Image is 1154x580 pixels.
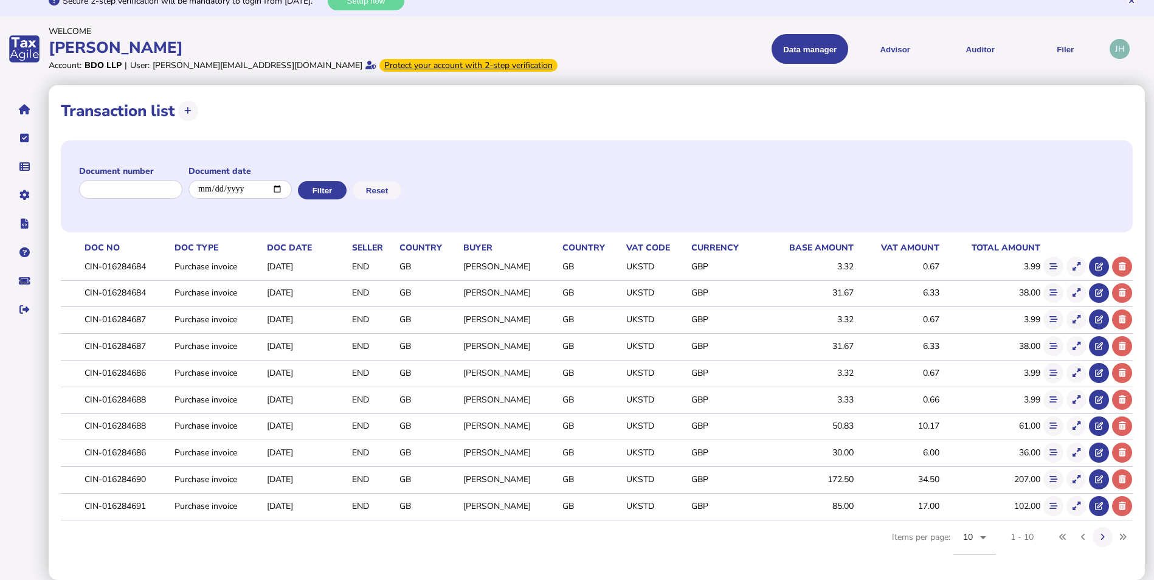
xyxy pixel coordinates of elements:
td: 30.00 [760,440,854,465]
button: Show flow [1043,257,1063,277]
button: Show flow [1043,416,1063,437]
th: Buyer [461,241,559,254]
td: Purchase invoice [172,254,264,279]
td: 3.99 [940,387,1040,412]
td: GBP [689,280,759,305]
div: 1 - 10 [1011,531,1034,543]
button: Open in advisor [1089,283,1109,303]
button: Tasks [12,125,37,151]
td: 31.67 [760,280,854,305]
td: GB [397,440,461,465]
td: END [350,387,397,412]
td: [DATE] [264,387,350,412]
td: Purchase invoice [172,467,264,492]
button: Show flow [1043,469,1063,489]
td: 61.00 [940,413,1040,438]
td: GB [397,493,461,518]
div: From Oct 1, 2025, 2-step verification will be required to login. Set it up now... [379,59,558,72]
button: Delete transaction [1112,257,1132,277]
td: 102.00 [940,493,1040,518]
button: Delete transaction [1112,309,1132,330]
button: Show transaction detail [1066,363,1087,383]
button: Upload transactions [178,101,198,121]
td: 6.00 [854,440,940,465]
button: Show transaction detail [1066,469,1087,489]
th: Doc Date [264,241,350,254]
td: GBP [689,254,759,279]
label: Document date [188,165,292,177]
td: GBP [689,467,759,492]
td: END [350,413,397,438]
td: CIN-016284688 [82,387,172,412]
td: 6.33 [854,280,940,305]
td: UKSTD [624,334,689,359]
td: END [350,254,397,279]
button: Show transaction detail [1066,257,1087,277]
div: Items per page: [892,520,996,568]
td: UKSTD [624,387,689,412]
td: GBP [689,307,759,332]
td: END [350,493,397,518]
button: Shows a dropdown of Data manager options [772,34,848,64]
button: Previous page [1073,527,1093,547]
td: 3.33 [760,387,854,412]
td: GB [560,307,624,332]
button: Show transaction detail [1066,309,1087,330]
td: 38.00 [940,280,1040,305]
td: UKSTD [624,360,689,385]
button: Sign out [12,297,37,322]
th: Doc No [82,241,172,254]
button: Shows a dropdown of VAT Advisor options [857,34,933,64]
span: 10 [963,531,973,543]
div: BDO LLP [85,60,122,71]
td: GB [397,467,461,492]
button: Show flow [1043,443,1063,463]
div: | [125,60,127,71]
button: Open in advisor [1089,309,1109,330]
td: GBP [689,413,759,438]
td: GB [397,307,461,332]
td: GBP [689,493,759,518]
td: GB [397,387,461,412]
td: Purchase invoice [172,280,264,305]
td: END [350,334,397,359]
td: GB [560,413,624,438]
td: [DATE] [264,280,350,305]
td: 6.33 [854,334,940,359]
td: GB [560,254,624,279]
td: CIN-016284686 [82,440,172,465]
mat-form-field: Change page size [953,520,996,568]
button: Delete transaction [1112,416,1132,437]
td: [PERSON_NAME] [461,360,559,385]
button: Filter [298,181,347,199]
td: GBP [689,334,759,359]
td: 17.00 [854,493,940,518]
button: Delete transaction [1112,443,1132,463]
td: CIN-016284687 [82,307,172,332]
td: GB [560,334,624,359]
button: Show transaction detail [1066,496,1087,516]
td: [PERSON_NAME] [461,254,559,279]
button: Delete transaction [1112,283,1132,303]
td: 0.67 [854,254,940,279]
label: Document number [79,165,182,177]
td: CIN-016284684 [82,254,172,279]
button: Filer [1027,34,1104,64]
button: Show flow [1043,496,1063,516]
button: Delete transaction [1112,363,1132,383]
button: Raise a support ticket [12,268,37,294]
td: 50.83 [760,413,854,438]
button: Open in advisor [1089,363,1109,383]
div: [PERSON_NAME][EMAIL_ADDRESS][DOMAIN_NAME] [153,60,362,71]
td: 3.99 [940,254,1040,279]
td: END [350,280,397,305]
td: END [350,360,397,385]
button: Show flow [1043,390,1063,410]
td: CIN-016284687 [82,334,172,359]
td: Purchase invoice [172,360,264,385]
button: Reset [353,181,401,199]
td: 3.99 [940,307,1040,332]
th: Country [397,241,461,254]
td: UKSTD [624,413,689,438]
